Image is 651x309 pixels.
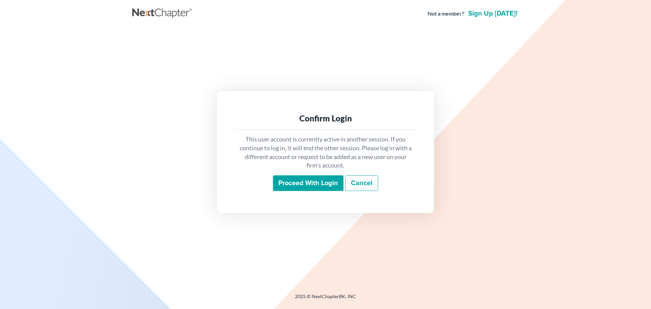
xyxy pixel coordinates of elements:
[273,175,343,191] input: Proceed with login
[428,10,464,18] strong: Not a member?
[467,10,519,17] a: Sign up [DATE]!
[345,175,378,191] a: Cancel
[239,113,412,124] div: Confirm Login
[132,293,519,305] div: 2025 © NextChapterBK, INC
[239,135,412,170] p: This user account is currently active in another session. If you continue to log in, it will end ...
